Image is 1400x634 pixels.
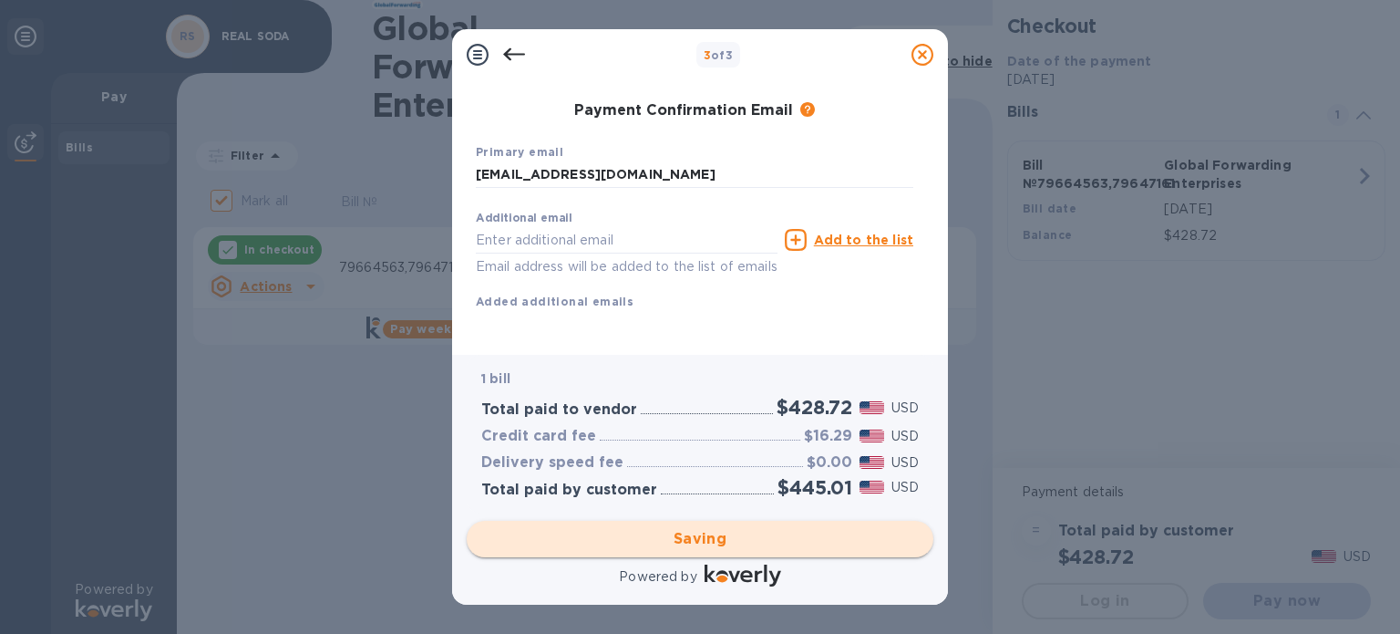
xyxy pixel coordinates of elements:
input: Enter additional email [476,226,777,254]
img: Logo [705,565,781,587]
p: Powered by [619,567,696,587]
p: Email address will be added to the list of emails [476,256,777,277]
input: Enter your primary name [476,161,913,189]
h3: Delivery speed fee [481,454,623,472]
img: USD [860,430,884,442]
h3: Total paid by customer [481,482,657,499]
b: of 3 [704,48,734,62]
label: Additional email [476,213,572,224]
p: USD [891,453,919,473]
h3: $0.00 [807,454,852,472]
h3: Credit card fee [481,428,596,445]
b: Primary email [476,145,563,159]
h2: $428.72 [777,396,852,419]
span: 3 [704,48,711,62]
b: 1 bill [481,371,510,386]
h2: $445.01 [777,476,852,499]
img: USD [860,401,884,414]
p: USD [891,478,919,497]
p: USD [891,399,919,418]
u: Add to the list [814,233,913,247]
h3: Payment Confirmation Email [574,102,793,120]
b: Added additional emails [476,295,633,308]
img: USD [860,481,884,494]
p: USD [891,427,919,446]
h3: Total paid to vendor [481,401,637,419]
img: USD [860,456,884,469]
h3: $16.29 [804,428,852,445]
